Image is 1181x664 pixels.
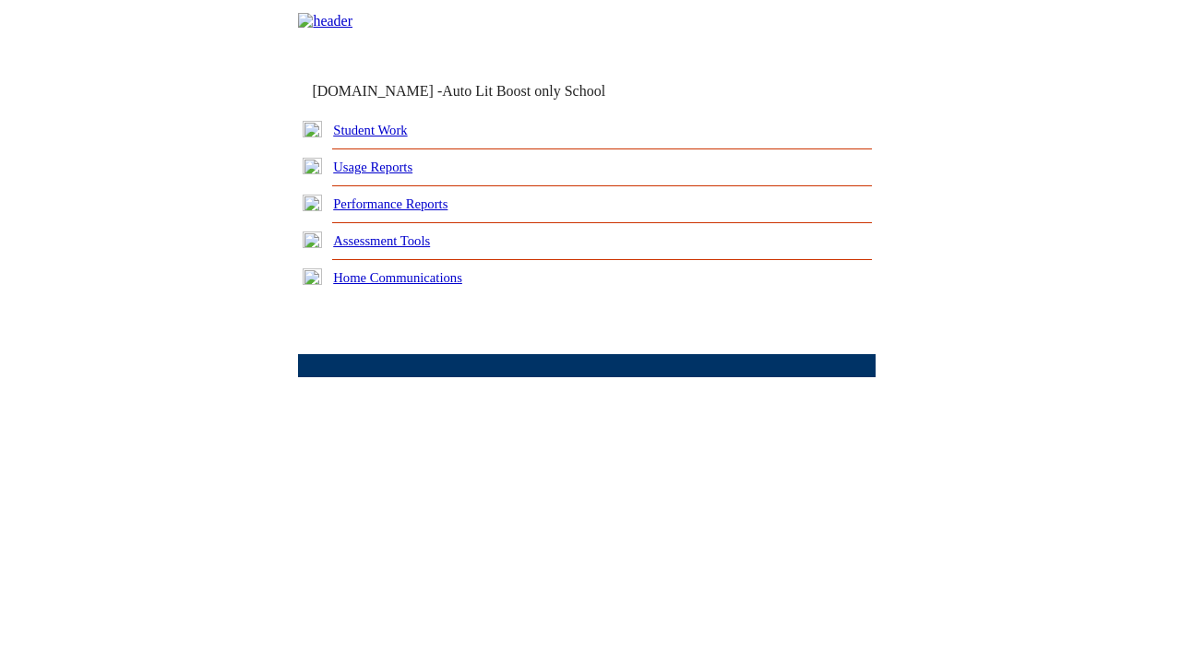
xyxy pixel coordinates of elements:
[303,158,322,174] img: plus.gif
[333,196,447,211] a: Performance Reports
[298,13,352,30] img: header
[303,121,322,137] img: plus.gif
[312,83,651,100] td: [DOMAIN_NAME] -
[303,268,322,285] img: plus.gif
[333,270,462,285] a: Home Communications
[333,123,407,137] a: Student Work
[303,231,322,248] img: plus.gif
[303,195,322,211] img: plus.gif
[333,233,430,248] a: Assessment Tools
[333,160,412,174] a: Usage Reports
[442,83,605,99] nobr: Auto Lit Boost only School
